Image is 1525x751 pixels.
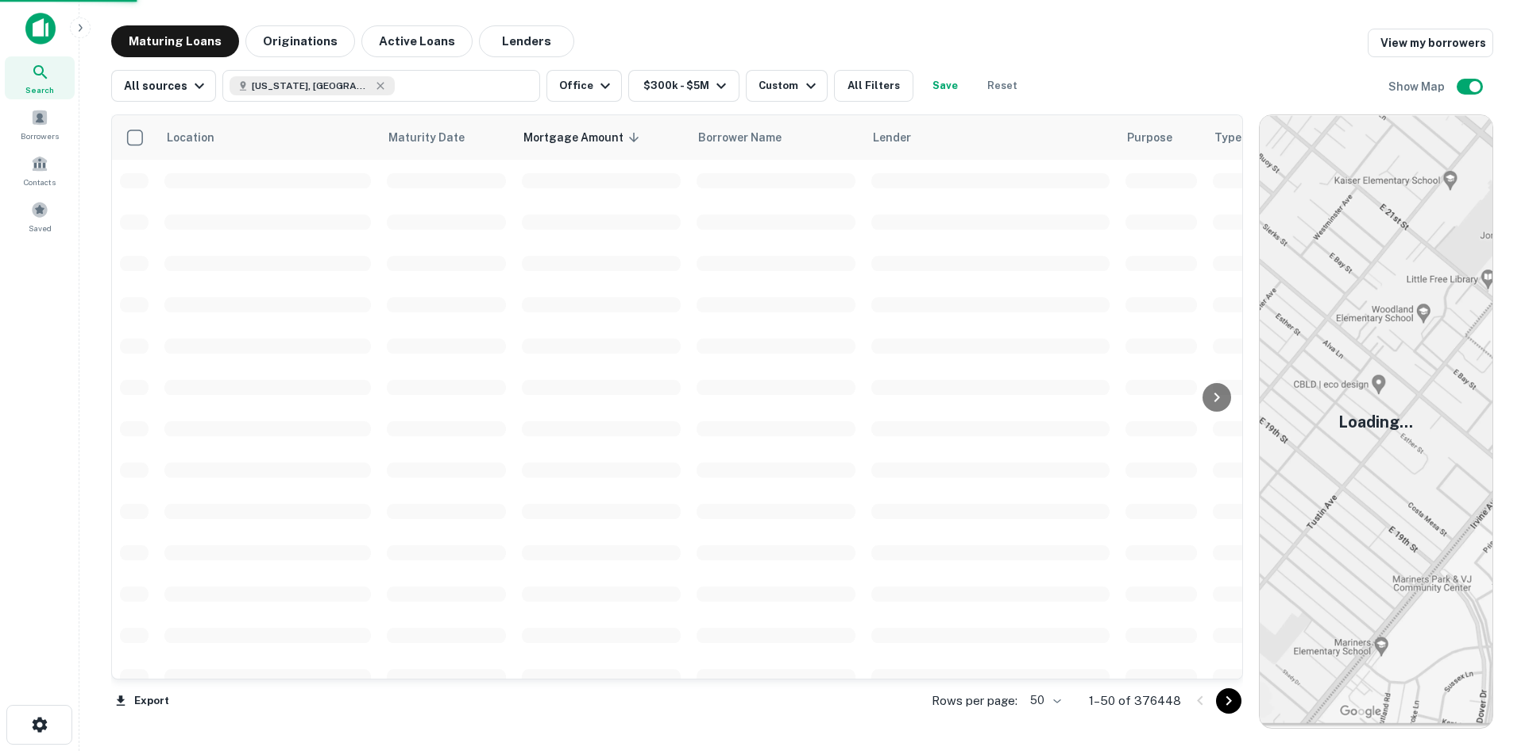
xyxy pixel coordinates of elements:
a: Search [5,56,75,99]
button: Active Loans [361,25,473,57]
span: Mortgage Amount [523,128,644,147]
th: Maturity Date [379,115,514,160]
button: All sources [111,70,216,102]
h6: Show Map [1388,78,1447,95]
span: Search [25,83,54,96]
p: Rows per page: [932,691,1017,710]
button: $300k - $5M [628,70,739,102]
div: Custom [759,76,820,95]
th: Purpose [1118,115,1205,160]
span: [US_STATE], [GEOGRAPHIC_DATA] [252,79,371,93]
div: 50 [1024,689,1064,712]
span: Borrower Name [698,128,782,147]
img: map-placeholder.webp [1260,115,1492,728]
span: Contacts [24,176,56,188]
div: All sources [124,76,209,95]
span: Location [166,128,214,147]
button: Go to next page [1216,688,1241,714]
h5: Loading... [1338,410,1413,434]
button: Originations [245,25,355,57]
span: Purpose [1127,128,1172,147]
span: Lender [873,128,911,147]
iframe: Chat Widget [1446,624,1525,700]
button: Reset [977,70,1028,102]
button: Maturing Loans [111,25,239,57]
button: Custom [746,70,827,102]
button: [US_STATE], [GEOGRAPHIC_DATA] [222,70,540,102]
a: View my borrowers [1368,29,1493,57]
th: Lender [863,115,1118,160]
span: Maturity Date [388,128,485,147]
p: 1–50 of 376448 [1089,691,1181,710]
img: capitalize-icon.png [25,13,56,45]
th: Mortgage Amount [514,115,689,160]
span: Saved [29,222,52,234]
a: Borrowers [5,103,75,145]
button: Save your search to get updates of matches that match your search criteria. [920,70,971,102]
button: Office [546,70,622,102]
button: Lenders [479,25,574,57]
th: Borrower Name [689,115,863,160]
a: Saved [5,195,75,238]
th: Location [156,115,379,160]
span: Borrowers [21,130,59,142]
a: Contacts [5,149,75,192]
button: All Filters [834,70,913,102]
button: Export [111,689,173,713]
